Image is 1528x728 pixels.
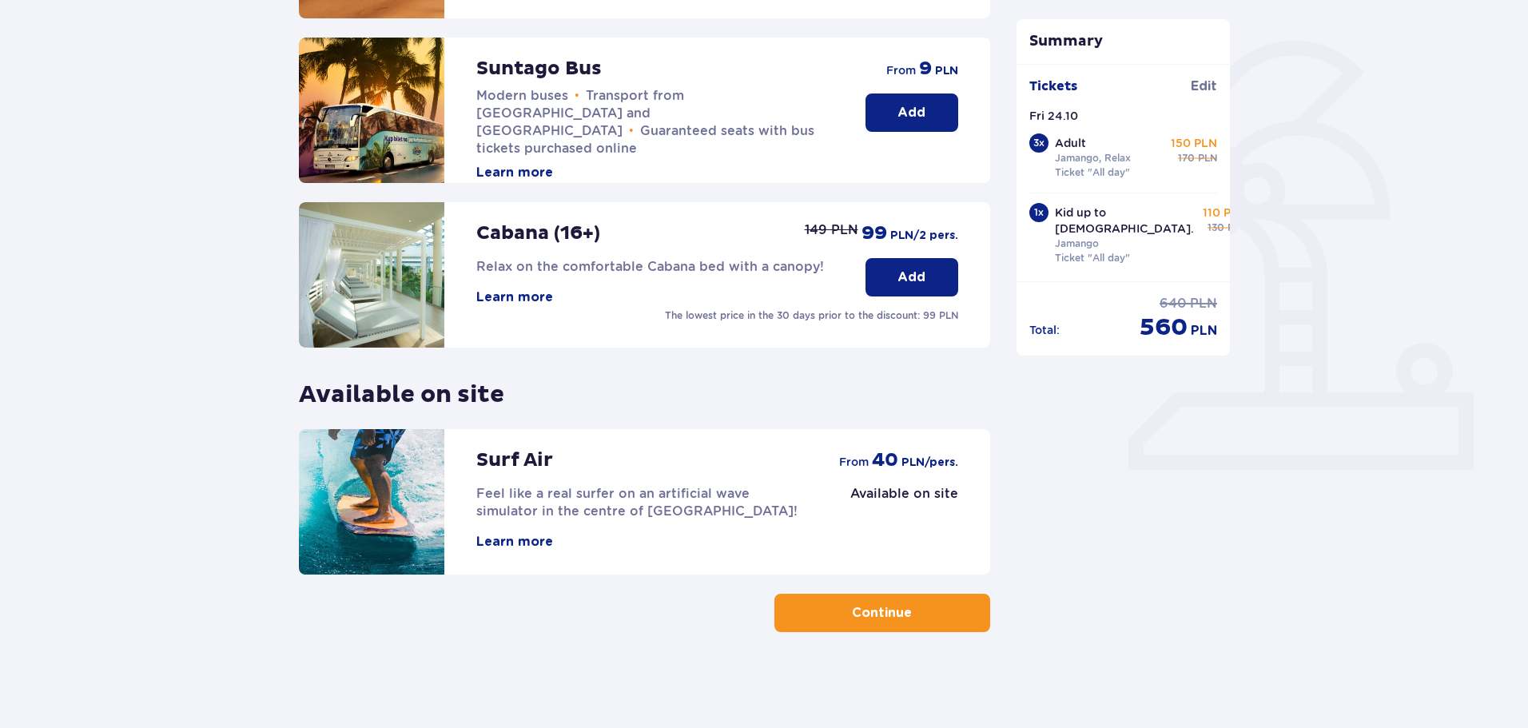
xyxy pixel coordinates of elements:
span: 640 [1160,295,1187,312]
p: Available on site [299,367,504,410]
p: Tickets [1029,78,1077,95]
p: Adult [1055,135,1086,151]
p: 150 PLN [1171,135,1217,151]
button: Learn more [476,288,553,306]
span: PLN [1191,322,1217,340]
p: 149 PLN [805,221,858,239]
span: PLN /pers. [901,455,958,471]
span: from [839,454,869,470]
p: The lowest price in the 30 days prior to the discount: 99 PLN [665,308,958,323]
span: from [886,62,916,78]
p: Cabana (16+) [476,221,600,245]
button: Add [865,93,958,132]
p: Surf Air [476,448,553,472]
p: Add [897,104,925,121]
span: PLN [1228,221,1247,235]
button: Learn more [476,533,553,551]
p: Ticket "All day" [1055,251,1130,265]
span: • [629,123,634,139]
p: Available on site [850,485,958,503]
span: • [575,88,579,104]
p: Jamango [1055,237,1099,251]
span: 99 [861,221,887,245]
button: Continue [774,594,990,632]
span: 560 [1140,312,1188,343]
span: PLN [935,63,958,79]
span: PLN [1190,295,1217,312]
p: Continue [852,604,912,622]
span: Edit [1191,78,1217,95]
p: Kid up to [DEMOGRAPHIC_DATA]. [1055,205,1194,237]
img: attraction [299,429,444,575]
p: Total : [1029,322,1060,338]
span: Relax on the comfortable Cabana bed with a canopy! [476,259,824,274]
span: 130 [1208,221,1224,235]
p: Fri 24.10 [1029,108,1078,124]
span: 9 [919,57,932,81]
span: PLN [1198,151,1217,165]
p: Jamango, Relax [1055,151,1131,165]
img: attraction [299,38,444,183]
img: attraction [299,202,444,348]
p: Ticket "All day" [1055,165,1130,180]
span: 170 [1178,151,1195,165]
p: Add [897,269,925,286]
p: Summary [1017,32,1231,51]
span: Modern buses [476,88,568,103]
span: Transport from [GEOGRAPHIC_DATA] and [GEOGRAPHIC_DATA] [476,88,684,138]
span: 40 [872,448,898,472]
span: PLN /2 pers. [890,228,958,244]
button: Learn more [476,164,553,181]
p: 110 PLN [1203,205,1247,221]
span: Feel like a real surfer on an artificial wave simulator in the centre of [GEOGRAPHIC_DATA]! [476,486,798,519]
div: 3 x [1029,133,1049,153]
button: Add [865,258,958,296]
p: Suntago Bus [476,57,602,81]
span: Guaranteed seats with bus tickets purchased online [476,123,814,156]
div: 1 x [1029,203,1049,222]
